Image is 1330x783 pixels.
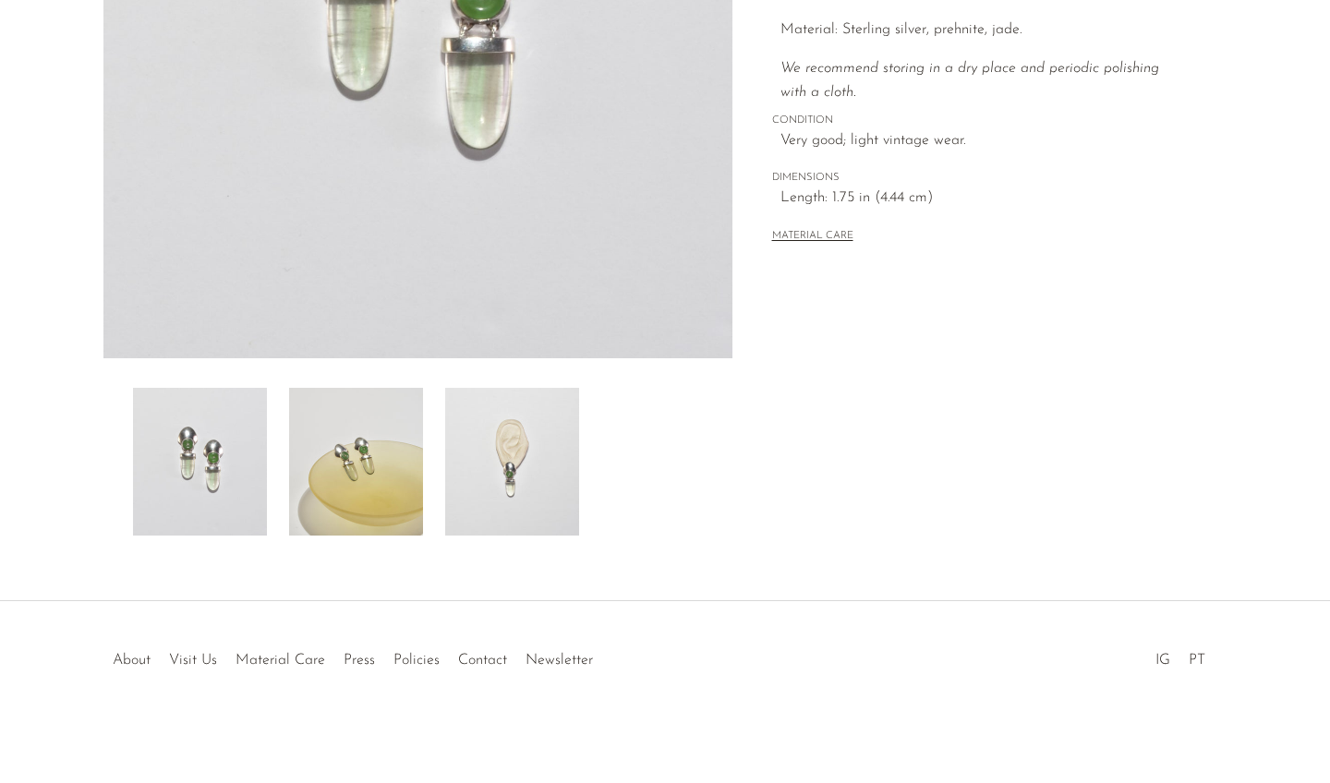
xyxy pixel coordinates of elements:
[780,129,1188,153] span: Very good; light vintage wear.
[780,18,1188,42] p: Material: Sterling silver, prehnite, jade.
[113,653,151,668] a: About
[103,638,602,673] ul: Quick links
[236,653,325,668] a: Material Care
[458,653,507,668] a: Contact
[344,653,375,668] a: Press
[772,113,1188,129] span: CONDITION
[393,653,440,668] a: Policies
[1189,653,1205,668] a: PT
[169,653,217,668] a: Visit Us
[780,187,1188,211] span: Length: 1.75 in (4.44 cm)
[1146,638,1215,673] ul: Social Medias
[1155,653,1170,668] a: IG
[133,388,267,536] img: Prehnite Jade Earrings
[289,388,423,536] img: Prehnite Jade Earrings
[445,388,579,536] img: Prehnite Jade Earrings
[772,230,853,244] button: MATERIAL CARE
[780,61,1159,100] i: We recommend storing in a dry place and periodic polishing with a cloth.
[772,170,1188,187] span: DIMENSIONS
